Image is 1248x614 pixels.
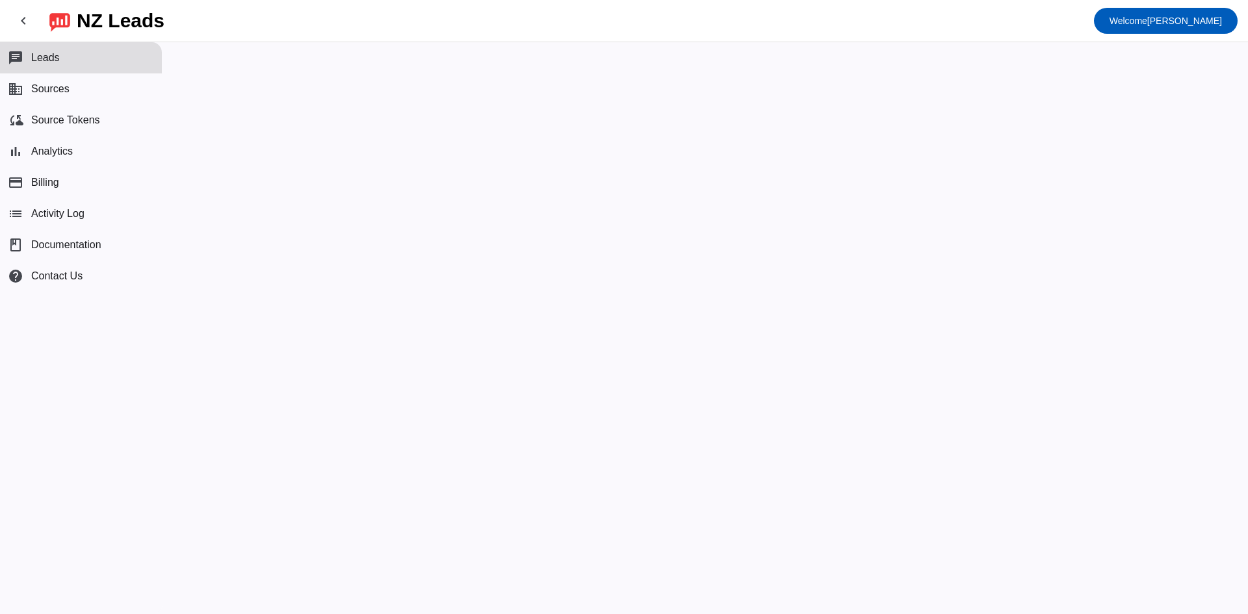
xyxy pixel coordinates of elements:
span: Analytics [31,146,73,157]
button: Welcome[PERSON_NAME] [1094,8,1238,34]
mat-icon: chevron_left [16,13,31,29]
span: [PERSON_NAME] [1110,12,1222,30]
mat-icon: list [8,206,23,222]
span: Leads [31,52,60,64]
span: Activity Log [31,208,84,220]
span: book [8,237,23,253]
span: Sources [31,83,70,95]
mat-icon: payment [8,175,23,190]
span: Source Tokens [31,114,100,126]
mat-icon: business [8,81,23,97]
span: Contact Us [31,270,83,282]
mat-icon: cloud_sync [8,112,23,128]
div: NZ Leads [77,12,164,30]
span: Welcome [1110,16,1147,26]
mat-icon: chat [8,50,23,66]
mat-icon: bar_chart [8,144,23,159]
span: Billing [31,177,59,188]
mat-icon: help [8,268,23,284]
span: Documentation [31,239,101,251]
img: logo [49,10,70,32]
